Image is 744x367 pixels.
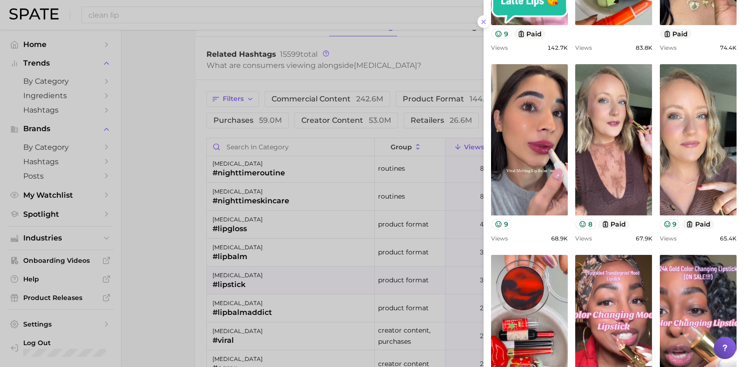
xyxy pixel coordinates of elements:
button: paid [514,29,546,39]
span: 83.8k [636,44,652,51]
button: paid [598,220,630,229]
span: 142.7k [547,44,568,51]
button: 9 [660,220,681,229]
button: paid [660,29,692,39]
span: 67.9k [636,235,652,242]
span: 65.4k [720,235,737,242]
span: Views [660,235,677,242]
span: Views [491,44,508,51]
button: 9 [491,29,512,39]
span: Views [575,235,592,242]
span: Views [660,44,677,51]
button: 9 [491,220,512,229]
span: 68.9k [551,235,568,242]
span: Views [575,44,592,51]
button: paid [682,220,714,229]
span: 74.4k [720,44,737,51]
span: Views [491,235,508,242]
button: 8 [575,220,596,229]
